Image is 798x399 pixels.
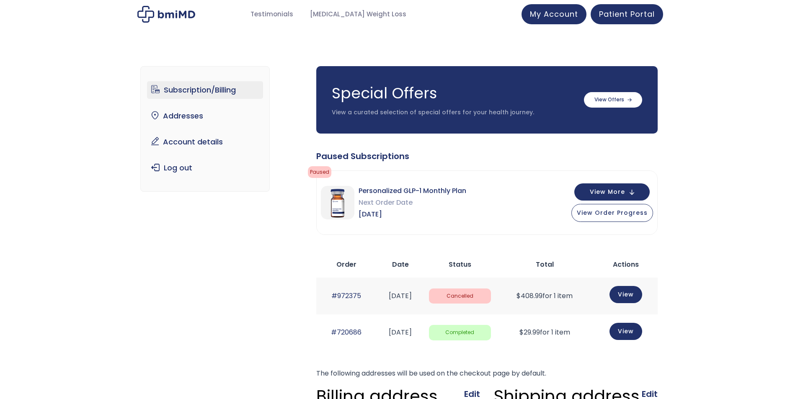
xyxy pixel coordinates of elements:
a: View [609,286,642,303]
span: [DATE] [359,209,466,220]
a: Patient Portal [591,4,663,24]
span: Order [336,260,356,269]
span: Date [392,260,409,269]
span: Next Order Date [359,197,466,209]
a: My Account [522,4,586,24]
span: Status [449,260,471,269]
span: Paused [308,166,331,178]
nav: Account pages [140,66,270,192]
img: My account [137,6,195,23]
a: Account details [147,133,263,151]
p: The following addresses will be used on the checkout page by default. [316,368,658,379]
a: View [609,323,642,340]
p: View a curated selection of special offers for your health journey. [332,108,576,117]
span: Personalized GLP-1 Monthly Plan [359,185,466,197]
h3: Special Offers [332,83,576,104]
span: View Order Progress [577,209,648,217]
button: View Order Progress [571,204,653,222]
span: Cancelled [429,288,491,304]
time: [DATE] [389,327,412,337]
span: $ [517,291,521,301]
span: Total [536,260,554,269]
div: Paused Subscriptions [316,150,658,162]
span: Testimonials [251,10,293,19]
span: My Account [530,9,578,19]
a: Subscription/Billing [147,81,263,99]
time: [DATE] [389,291,412,301]
a: [MEDICAL_DATA] Weight Loss [302,6,415,23]
span: 29.99 [519,327,540,337]
a: Testimonials [242,6,302,23]
a: #972375 [331,291,361,301]
span: Completed [429,325,491,340]
td: for 1 item [495,278,594,314]
a: Addresses [147,107,263,125]
span: Actions [613,260,639,269]
a: #720686 [331,327,362,337]
a: Log out [147,159,263,177]
span: Patient Portal [599,9,655,19]
button: View More [574,183,650,201]
span: 408.99 [517,291,542,301]
span: View More [590,189,625,195]
td: for 1 item [495,314,594,351]
span: $ [519,327,524,337]
span: [MEDICAL_DATA] Weight Loss [310,10,406,19]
